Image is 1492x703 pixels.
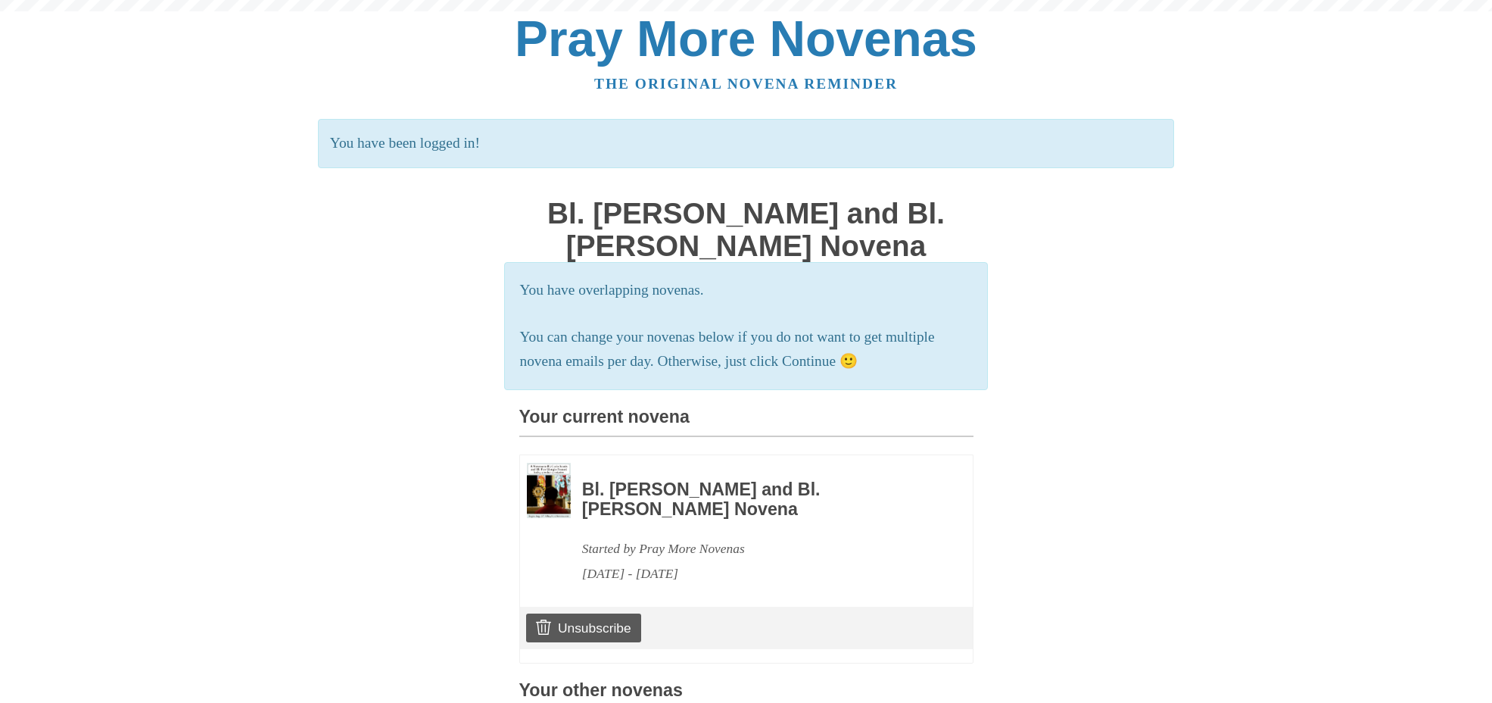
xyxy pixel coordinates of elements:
[520,325,973,375] p: You can change your novenas below if you do not want to get multiple novena emails per day. Other...
[582,561,932,586] div: [DATE] - [DATE]
[520,278,973,303] p: You have overlapping novenas.
[527,463,571,518] img: Novena image
[519,408,973,437] h3: Your current novena
[519,198,973,262] h1: Bl. [PERSON_NAME] and Bl. [PERSON_NAME] Novena
[582,480,932,519] h3: Bl. [PERSON_NAME] and Bl. [PERSON_NAME] Novena
[582,536,932,561] div: Started by Pray More Novenas
[515,11,977,67] a: Pray More Novenas
[318,119,1174,168] p: You have been logged in!
[526,614,640,642] a: Unsubscribe
[594,76,898,92] a: The original novena reminder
